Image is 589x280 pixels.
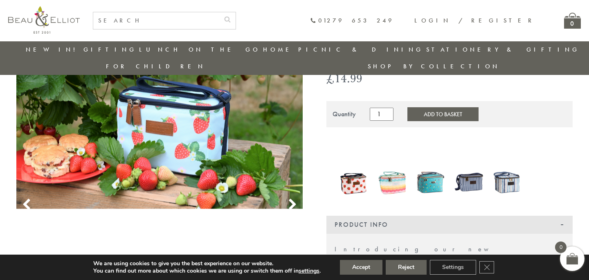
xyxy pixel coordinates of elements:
a: Picnic & Dining [298,45,423,54]
bdi: 14.99 [326,70,362,86]
a: Home [263,45,296,54]
img: St Ives Personal Cool Bag 4L [492,163,522,202]
span: 0 [555,242,567,253]
a: Stationery & Gifting [426,45,580,54]
button: Settings [430,260,476,275]
img: Confetti Personal Cool Bag 4L [416,163,446,202]
a: New in! [26,45,81,54]
a: 01279 653 249 [310,17,394,24]
img: Strawberries & Cream Aqua Insulated Personal Cool Bag 4L [16,18,303,209]
div: Quantity [333,111,356,118]
a: For Children [106,62,205,70]
input: Product quantity [370,108,393,121]
button: Reject [386,260,427,275]
iframe: Secure express checkout frame [325,132,449,152]
img: Coconut Grove Personal Picnic Cool Bag 4L [377,163,407,201]
p: You can find out more about which cookies we are using or switch them off in . [93,267,321,275]
a: Gifting [83,45,137,54]
a: St Ives Personal Cool Bag 4L [492,163,522,203]
div: Product Info [326,216,573,234]
a: Coconut Grove Personal Picnic Cool Bag 4L [377,163,407,202]
a: Login / Register [414,16,535,25]
button: settings [299,267,319,275]
a: Three Rivers Personal Cool Bag 4L [454,163,484,203]
a: Shop by collection [368,62,500,70]
img: Three Rivers Personal Cool Bag 4L [454,163,484,202]
a: Lunch On The Go [139,45,260,54]
img: Strawberries & Cream Insulated Personal Cool Bag 4L [339,164,369,201]
img: logo [8,6,80,34]
span: £ [326,70,335,86]
input: SEARCH [93,12,219,29]
a: Strawberries & Cream Insulated Personal Cool Bag 4L [339,164,369,202]
button: Close GDPR Cookie Banner [479,261,494,273]
a: 0 [564,13,581,29]
button: Add to Basket [407,107,479,121]
iframe: Secure express checkout frame [450,132,574,152]
a: Confetti Personal Cool Bag 4L [416,163,446,203]
button: Accept [340,260,382,275]
p: We are using cookies to give you the best experience on our website. [93,260,321,267]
